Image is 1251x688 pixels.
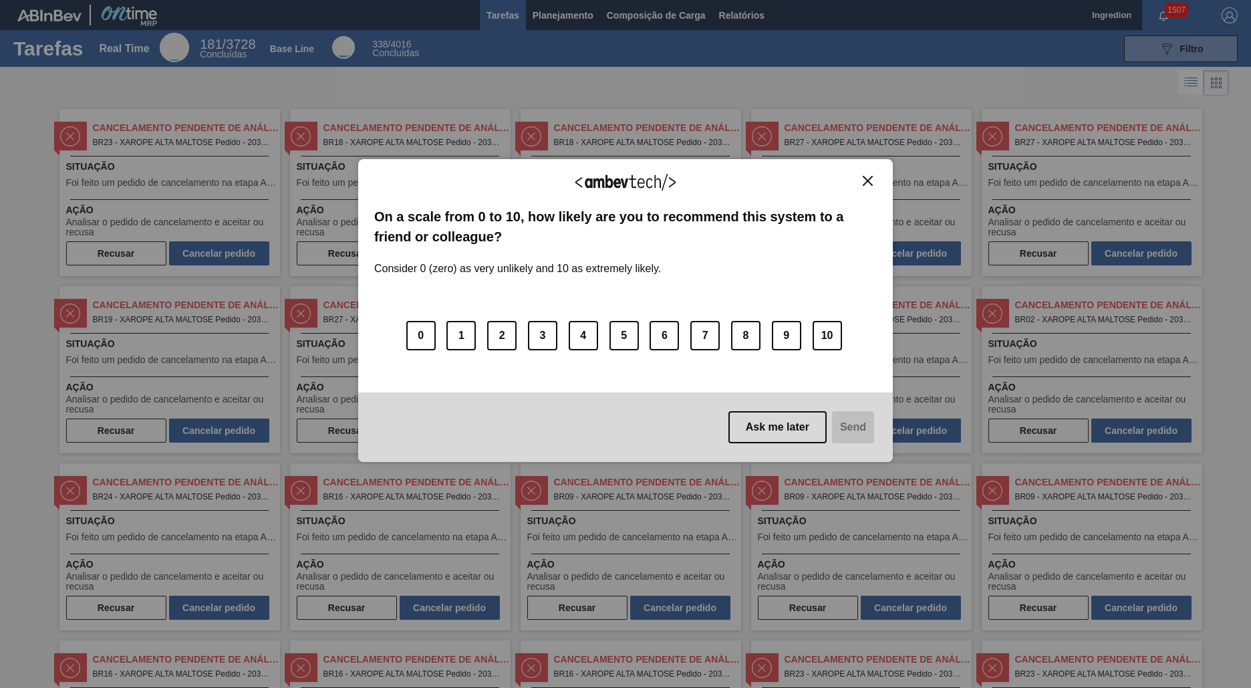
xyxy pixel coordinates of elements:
[650,321,679,350] button: 6
[859,175,877,187] button: Close
[569,321,598,350] button: 4
[374,247,661,275] label: Consider 0 (zero) as very unlikely and 10 as extremely likely.
[487,321,517,350] button: 2
[406,321,436,350] button: 0
[813,321,842,350] button: 10
[863,176,873,186] img: Close
[575,174,676,191] img: Logo Ambevtech
[374,207,877,247] label: On a scale from 0 to 10, how likely are you to recommend this system to a friend or colleague?
[772,321,801,350] button: 9
[609,321,639,350] button: 5
[446,321,476,350] button: 1
[528,321,557,350] button: 3
[728,411,827,443] button: Ask me later
[731,321,760,350] button: 8
[690,321,720,350] button: 7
